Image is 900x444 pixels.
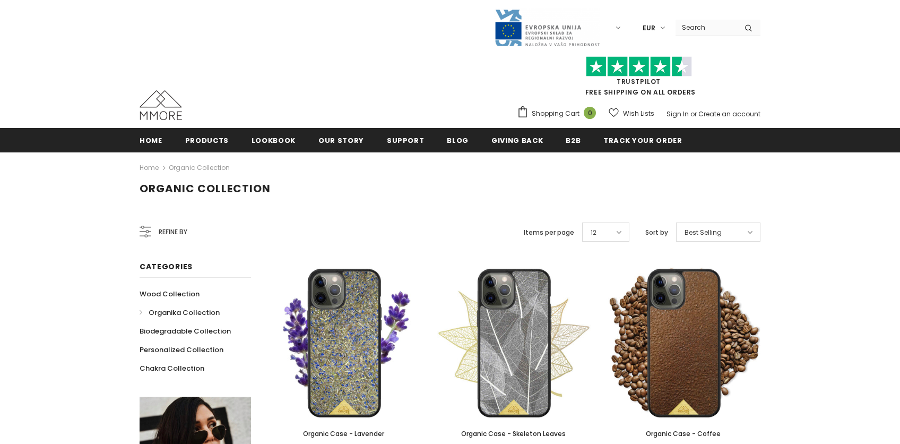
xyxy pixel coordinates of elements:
[609,104,654,123] a: Wish Lists
[185,135,229,146] span: Products
[690,109,697,118] span: or
[603,128,682,152] a: Track your order
[447,135,469,146] span: Blog
[140,181,271,196] span: Organic Collection
[140,90,182,120] img: MMORE Cases
[646,429,721,438] span: Organic Case - Coffee
[140,322,231,340] a: Biodegradable Collection
[140,303,220,322] a: Organika Collection
[437,428,591,440] a: Organic Case - Skeleton Leaves
[586,56,692,77] img: Trust Pilot Stars
[607,428,760,440] a: Organic Case - Coffee
[491,135,543,146] span: Giving back
[252,128,296,152] a: Lookbook
[252,135,296,146] span: Lookbook
[140,326,231,336] span: Biodegradable Collection
[169,163,230,172] a: Organic Collection
[159,226,187,238] span: Refine by
[685,227,722,238] span: Best Selling
[387,135,425,146] span: support
[447,128,469,152] a: Blog
[185,128,229,152] a: Products
[645,227,668,238] label: Sort by
[494,23,600,32] a: Javni Razpis
[140,135,162,146] span: Home
[532,108,579,119] span: Shopping Cart
[461,429,566,438] span: Organic Case - Skeleton Leaves
[676,20,737,35] input: Search Site
[524,227,574,238] label: Items per page
[494,8,600,47] img: Javni Razpis
[584,107,596,119] span: 0
[140,363,204,373] span: Chakra Collection
[140,345,223,355] span: Personalized Collection
[667,109,689,118] a: Sign In
[140,261,193,272] span: Categories
[566,135,581,146] span: B2B
[617,77,661,86] a: Trustpilot
[591,227,596,238] span: 12
[140,359,204,378] a: Chakra Collection
[303,429,384,438] span: Organic Case - Lavender
[267,428,421,440] a: Organic Case - Lavender
[318,135,364,146] span: Our Story
[517,61,760,97] span: FREE SHIPPING ON ALL ORDERS
[140,289,200,299] span: Wood Collection
[140,161,159,174] a: Home
[140,128,162,152] a: Home
[491,128,543,152] a: Giving back
[566,128,581,152] a: B2B
[149,308,220,318] span: Organika Collection
[318,128,364,152] a: Our Story
[603,135,682,146] span: Track your order
[140,285,200,303] a: Wood Collection
[623,108,654,119] span: Wish Lists
[387,128,425,152] a: support
[698,109,760,118] a: Create an account
[517,106,601,122] a: Shopping Cart 0
[140,340,223,359] a: Personalized Collection
[643,23,655,33] span: EUR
